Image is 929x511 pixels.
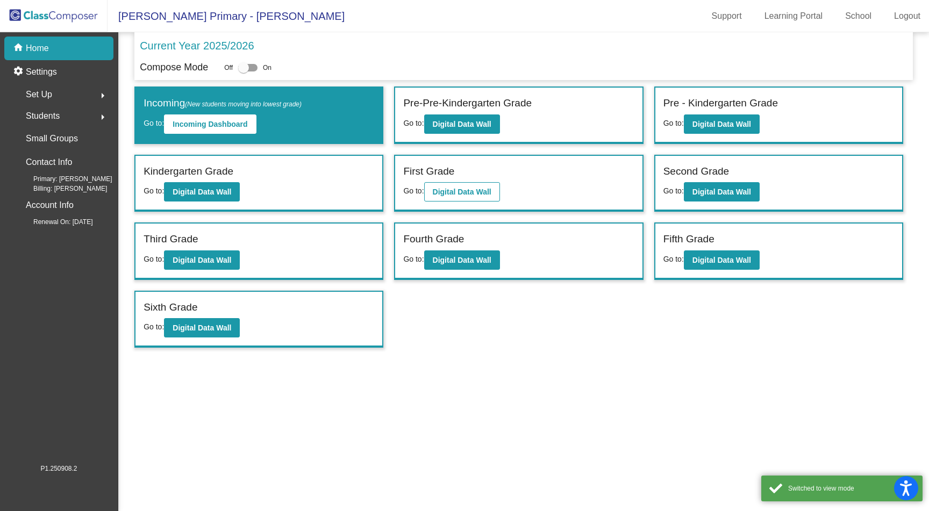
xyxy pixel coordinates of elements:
p: Account Info [26,198,74,213]
label: Fourth Grade [403,232,464,247]
label: Sixth Grade [144,300,197,315]
span: Go to: [663,186,684,195]
span: On [263,63,271,73]
span: Primary: [PERSON_NAME] [16,174,112,184]
label: Third Grade [144,232,198,247]
b: Digital Data Wall [433,120,491,128]
span: Set Up [26,87,52,102]
b: Digital Data Wall [692,188,751,196]
button: Digital Data Wall [684,250,760,270]
button: Digital Data Wall [164,318,240,337]
label: First Grade [403,164,454,179]
label: Pre-Pre-Kindergarten Grade [403,96,532,111]
span: Go to: [403,186,424,195]
p: Settings [26,66,57,78]
b: Digital Data Wall [433,188,491,196]
span: Go to: [144,119,164,127]
mat-icon: home [13,42,26,55]
div: Switched to view mode [788,484,914,493]
a: Logout [885,8,929,25]
span: Go to: [144,322,164,331]
span: Go to: [144,255,164,263]
b: Digital Data Wall [692,120,751,128]
button: Digital Data Wall [684,182,760,201]
mat-icon: arrow_right [96,89,109,102]
b: Digital Data Wall [433,256,491,264]
span: Go to: [663,119,684,127]
p: Small Groups [26,131,78,146]
button: Digital Data Wall [424,114,500,134]
mat-icon: settings [13,66,26,78]
span: (New students moving into lowest grade) [185,100,302,108]
span: Go to: [663,255,684,263]
button: Incoming Dashboard [164,114,256,134]
span: Go to: [144,186,164,195]
p: Compose Mode [140,60,208,75]
label: Incoming [144,96,302,111]
label: Fifth Grade [663,232,714,247]
button: Digital Data Wall [424,250,500,270]
span: Off [224,63,233,73]
span: [PERSON_NAME] Primary - [PERSON_NAME] [108,8,345,25]
label: Pre - Kindergarten Grade [663,96,778,111]
mat-icon: arrow_right [96,111,109,124]
span: Billing: [PERSON_NAME] [16,184,107,193]
b: Digital Data Wall [173,188,231,196]
span: Go to: [403,255,424,263]
a: Learning Portal [756,8,832,25]
a: School [837,8,880,25]
button: Digital Data Wall [164,182,240,201]
b: Incoming Dashboard [173,120,247,128]
p: Home [26,42,49,55]
b: Digital Data Wall [173,256,231,264]
b: Digital Data Wall [692,256,751,264]
button: Digital Data Wall [164,250,240,270]
span: Go to: [403,119,424,127]
a: Support [703,8,751,25]
p: Contact Info [26,155,72,170]
span: Students [26,109,60,124]
button: Digital Data Wall [424,182,500,201]
span: Renewal On: [DATE] [16,217,92,227]
button: Digital Data Wall [684,114,760,134]
label: Kindergarten Grade [144,164,233,179]
p: Current Year 2025/2026 [140,38,254,54]
b: Digital Data Wall [173,323,231,332]
label: Second Grade [663,164,730,179]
